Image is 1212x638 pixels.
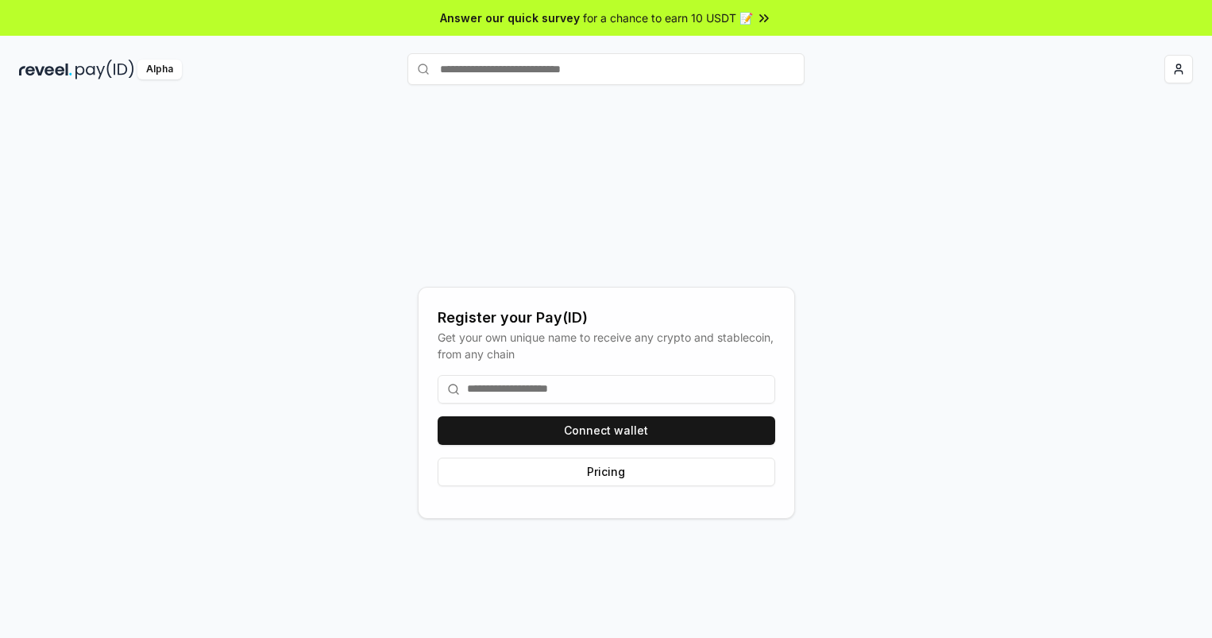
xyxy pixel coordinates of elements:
img: reveel_dark [19,60,72,79]
div: Get your own unique name to receive any crypto and stablecoin, from any chain [438,329,775,362]
span: for a chance to earn 10 USDT 📝 [583,10,753,26]
button: Connect wallet [438,416,775,445]
div: Register your Pay(ID) [438,307,775,329]
button: Pricing [438,458,775,486]
div: Alpha [137,60,182,79]
img: pay_id [75,60,134,79]
span: Answer our quick survey [440,10,580,26]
